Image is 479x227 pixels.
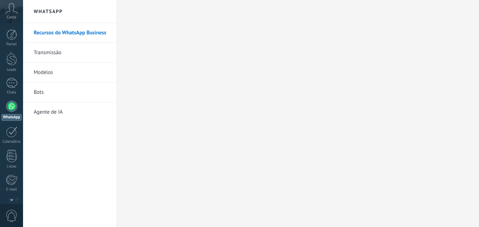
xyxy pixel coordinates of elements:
[23,23,117,43] li: Recursos do WhatsApp Business
[1,68,22,72] div: Leads
[34,102,110,122] a: Agente de IA
[23,83,117,102] li: Bots
[1,114,22,121] div: WhatsApp
[23,43,117,63] li: Transmissão
[1,140,22,144] div: Calendário
[1,164,22,169] div: Listas
[7,15,16,20] span: Conta
[1,42,22,47] div: Painel
[1,90,22,95] div: Chats
[34,43,110,63] a: Transmissão
[23,63,117,83] li: Modelos
[34,63,110,83] a: Modelos
[34,23,110,43] a: Recursos do WhatsApp Business
[1,187,22,192] div: E-mail
[34,83,110,102] a: Bots
[23,102,117,122] li: Agente de IA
